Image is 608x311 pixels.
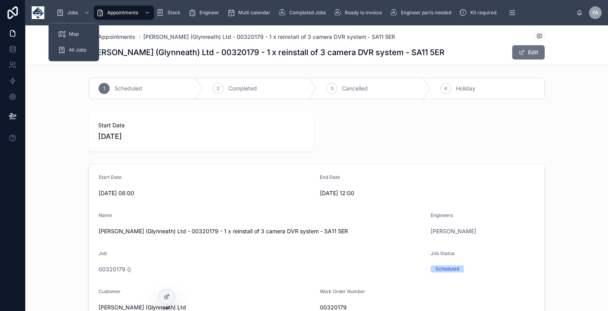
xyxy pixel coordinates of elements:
span: Cancelled [342,84,368,92]
a: [PERSON_NAME] (Glynneath) Ltd - 00320179 - 1 x reinstall of 3 camera DVR system - SA11 5ER [143,33,395,41]
span: Map [69,31,79,37]
a: Multi calendar [225,6,276,20]
a: Engineer parts needed [388,6,457,20]
span: Appointments [98,33,135,41]
span: Kit required [470,10,496,16]
span: Start Date [98,121,304,129]
span: Customer [99,288,121,294]
span: 3 [331,85,333,92]
a: Map [53,27,94,41]
span: Appointments [107,10,138,16]
span: Engineer [199,10,219,16]
span: 4 [444,85,447,92]
span: Engineers [431,212,453,218]
span: Stock [167,10,180,16]
span: FA [593,10,598,16]
button: Edit [512,45,545,60]
span: Engineer parts needed [401,10,451,16]
span: End Date [320,174,340,180]
span: Name [99,212,112,218]
span: [DATE] 08:00 [99,189,313,197]
span: [PERSON_NAME] (Glynneath) Ltd - 00320179 - 1 x reinstall of 3 camera DVR system - SA11 5ER [99,227,424,235]
span: All Jobs [69,47,86,53]
span: 1 [103,85,105,92]
a: Appointments [89,33,135,41]
img: App logo [32,6,44,19]
a: Completed Jobs [276,6,331,20]
span: Holiday [456,84,475,92]
a: [PERSON_NAME] [431,227,476,235]
span: Job [99,250,107,256]
a: Kit required [457,6,502,20]
a: Jobs [54,6,94,20]
a: Stock [154,6,186,20]
span: Scheduled [114,84,142,92]
span: Multi calendar [238,10,270,16]
a: Ready to invoice [331,6,388,20]
a: 00320179 () [99,265,131,273]
h1: [PERSON_NAME] (Glynneath) Ltd - 00320179 - 1 x reinstall of 3 camera DVR system - SA11 5ER [89,47,445,58]
span: Job Status [431,250,454,256]
span: Jobs [67,10,78,16]
a: All Jobs [53,43,94,57]
span: Ready to invoice [345,10,382,16]
span: [DATE] 12:00 [320,189,535,197]
span: Work Order Number [320,288,365,294]
span: 2 [217,85,219,92]
span: Completed [228,84,257,92]
span: Completed Jobs [289,10,326,16]
a: Appointments [94,6,154,20]
span: Start Date [99,174,122,180]
p: [DATE] [98,131,122,142]
div: scrollable content [51,4,576,21]
div: Scheduled [435,265,459,273]
a: Engineer [186,6,225,20]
